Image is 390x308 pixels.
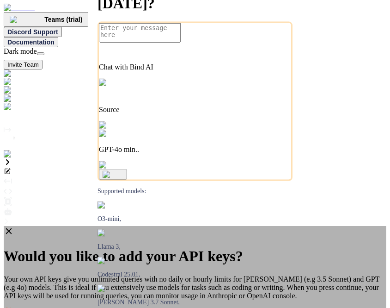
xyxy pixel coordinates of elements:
[97,243,292,251] p: Llama 3,
[4,86,38,94] img: darkChat
[99,161,139,170] img: attachment
[99,121,143,130] img: Pick Models
[7,38,55,46] span: Documentation
[97,188,292,195] p: Supported models:
[4,248,386,265] h1: Would you like to add your API keys?
[97,299,292,306] p: [PERSON_NAME] 3.7 Sonnet,
[4,275,386,300] p: Your own API keys give you unlimited queries with no daily or hourly limits for [PERSON_NAME] (e....
[99,106,291,114] p: Source
[4,150,34,158] img: settings
[97,215,292,223] p: O3-mini,
[97,201,122,209] img: GPT-4
[99,145,291,154] p: GPT-4o min..
[97,271,292,278] p: Codestral 25.01,
[4,78,52,86] img: darkAi-studio
[99,130,145,138] img: GPT-4o mini
[4,12,88,27] button: premiumTeams (trial)
[97,257,133,264] img: Mistral-AI
[4,94,45,103] img: githubDark
[99,63,291,71] p: Chat with Bind AI
[99,79,137,87] img: Pick Tools
[4,37,58,47] button: Documentation
[4,60,43,69] button: Invite Team
[4,27,62,37] button: Discord Support
[4,4,35,12] img: Bind AI
[4,69,38,78] img: darkChat
[7,28,58,36] span: Discord Support
[4,103,50,111] img: cloudideIcon
[97,285,122,292] img: claude
[97,229,125,237] img: Llama2
[44,16,82,23] span: Teams (trial)
[10,16,44,23] img: premium
[4,47,37,55] span: Dark mode
[103,171,123,178] img: icon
